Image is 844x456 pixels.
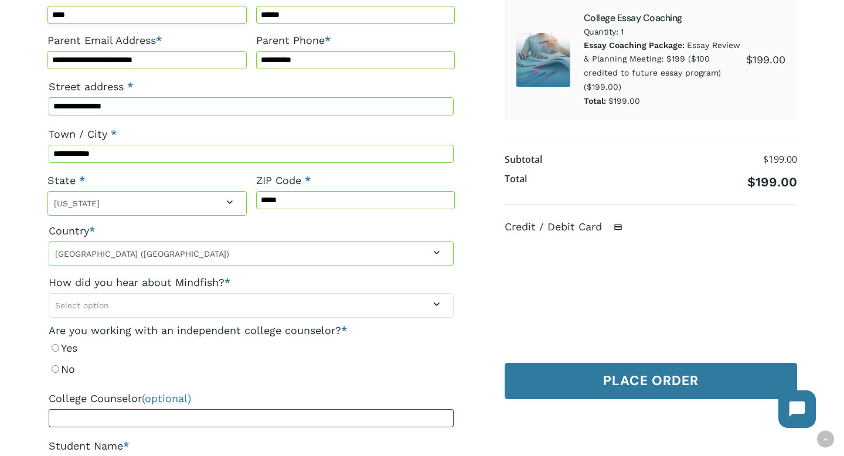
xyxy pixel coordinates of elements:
[111,128,117,140] abbr: required
[584,94,606,108] dt: Total:
[49,124,454,145] label: Town / City
[256,30,455,51] label: Parent Phone
[516,33,570,87] img: College Essay Assistance
[584,12,682,24] a: College Essay Coaching
[763,153,768,166] span: $
[47,170,247,191] label: State
[127,80,133,93] abbr: required
[505,150,542,170] th: Subtotal
[79,174,85,186] abbr: required
[746,53,785,66] bdi: 199.00
[767,379,828,440] iframe: Chatbot
[48,195,246,212] span: California
[49,388,454,409] label: College Counselor
[584,39,685,53] dt: Essay Coaching Package:
[584,25,746,39] span: Quantity: 1
[49,241,454,266] span: Country
[55,301,109,310] span: Select option
[305,174,311,186] abbr: required
[513,246,784,343] iframe: Secure payment input frame
[607,220,629,234] img: Credit / Debit Card
[49,76,454,97] label: Street address
[747,175,797,189] bdi: 199.00
[584,94,746,108] p: $199.00
[47,30,247,51] label: Parent Email Address
[747,175,755,189] span: $
[49,220,454,241] label: Country
[341,324,347,336] abbr: required
[142,392,191,404] span: (optional)
[505,363,797,399] button: Place order
[49,324,347,338] legend: Are you working with an independent college counselor?
[49,359,454,380] label: No
[49,245,453,263] span: United States (US)
[584,39,746,94] p: Essay Review & Planning Meeting: $199 ($100 credited to future essay program) ($199.00)
[49,272,454,293] label: How did you hear about Mindfish?
[746,53,753,66] span: $
[256,170,455,191] label: ZIP Code
[49,338,454,359] label: Yes
[47,191,247,216] span: State
[52,344,59,352] input: Yes
[52,365,59,373] input: No
[763,153,797,166] bdi: 199.00
[505,220,635,233] label: Credit / Debit Card
[505,169,527,192] th: Total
